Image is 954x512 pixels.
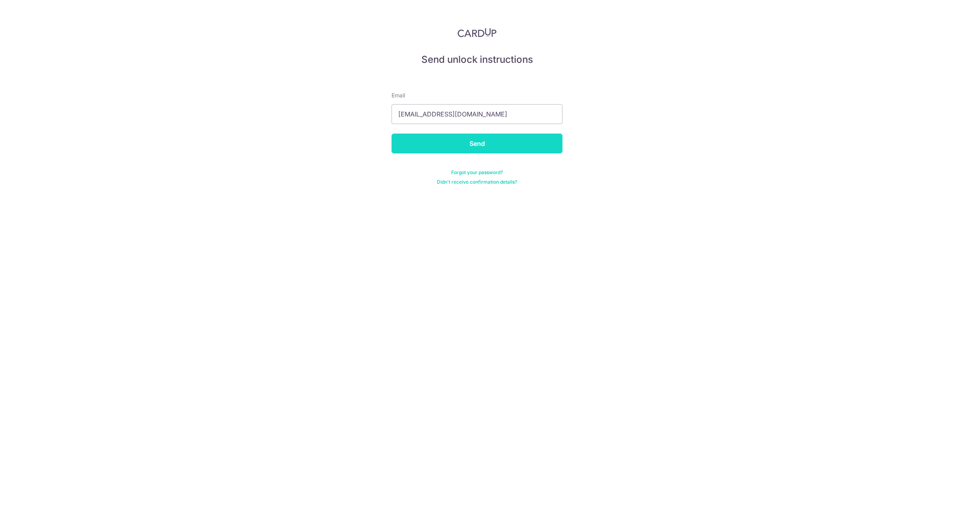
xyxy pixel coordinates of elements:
[392,104,562,124] input: Enter your Email
[437,179,517,185] a: Didn't receive confirmation details?
[392,92,405,99] span: translation missing: en.devise.label.Email
[392,134,562,153] input: Send
[458,28,496,37] img: CardUp Logo
[392,53,562,66] h5: Send unlock instructions
[451,169,503,176] a: Forgot your password?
